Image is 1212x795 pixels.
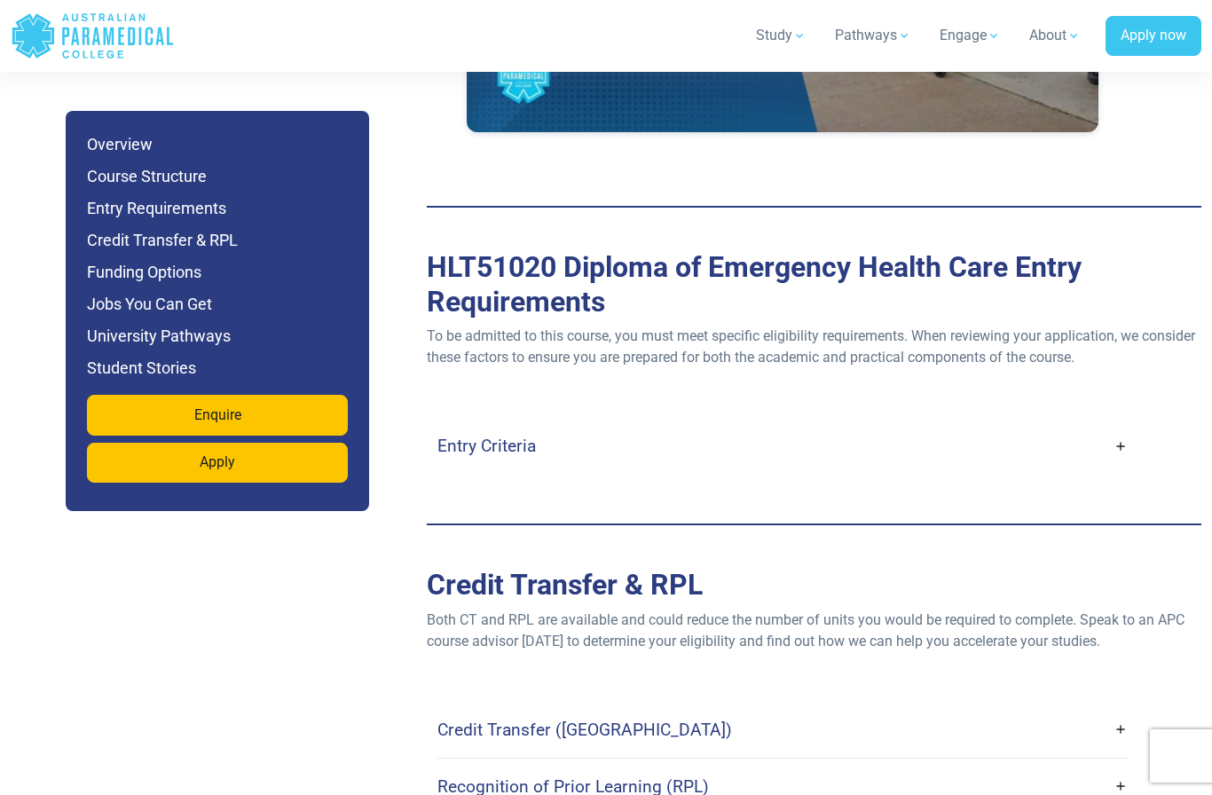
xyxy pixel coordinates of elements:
h4: Entry Criteria [437,436,536,456]
a: Credit Transfer ([GEOGRAPHIC_DATA]) [437,709,1129,751]
h4: Credit Transfer ([GEOGRAPHIC_DATA]) [437,720,732,740]
a: About [1019,11,1091,60]
a: Pathways [824,11,922,60]
a: Engage [929,11,1011,60]
a: Entry Criteria [437,425,1129,467]
h2: Credit Transfer & RPL [427,568,1201,602]
h2: Entry Requirements [427,250,1201,319]
a: Apply now [1106,16,1201,57]
a: Study [745,11,817,60]
p: To be admitted to this course, you must meet specific eligibility requirements. When reviewing yo... [427,326,1201,368]
p: Both CT and RPL are available and could reduce the number of units you would be required to compl... [427,610,1201,652]
a: Australian Paramedical College [11,7,175,65]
